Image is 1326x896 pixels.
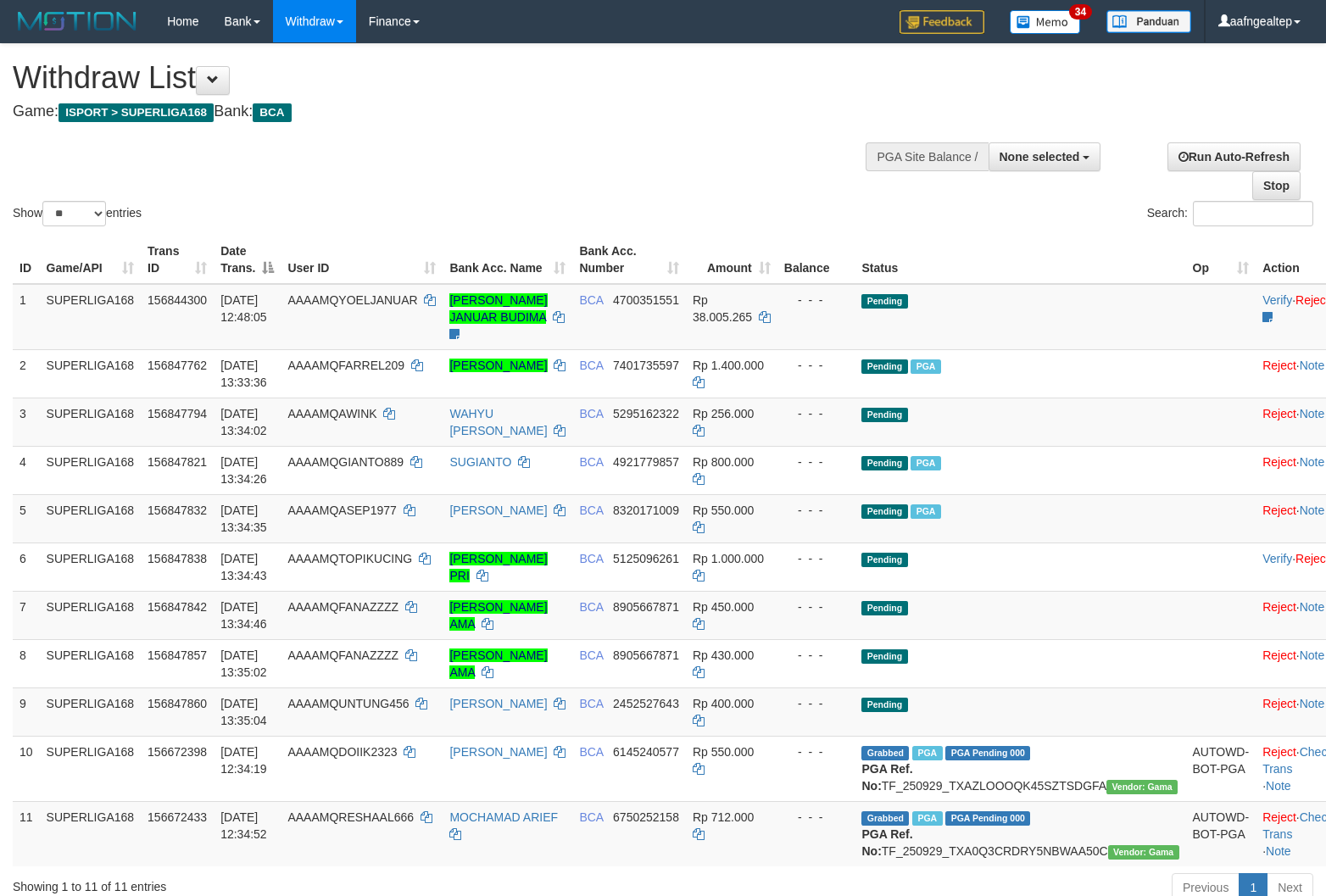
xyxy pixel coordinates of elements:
span: [DATE] 13:35:02 [220,648,267,679]
span: BCA [579,697,603,710]
span: BCA [579,455,603,469]
td: 10 [13,736,40,801]
td: 11 [13,801,40,866]
span: BCA [579,810,603,824]
a: [PERSON_NAME] AMA [449,600,547,631]
a: Reject [1262,745,1296,759]
span: Pending [861,553,907,567]
span: Grabbed [861,811,909,826]
span: BCA [579,600,603,614]
a: Note [1300,697,1325,710]
span: Rp 1.400.000 [693,359,764,372]
img: Feedback.jpg [900,10,984,34]
b: PGA Ref. No: [861,762,912,793]
div: - - - [784,357,849,374]
h4: Game: Bank: [13,103,867,120]
span: [DATE] 13:34:46 [220,600,267,631]
div: - - - [784,598,849,615]
td: SUPERLIGA168 [40,284,142,350]
span: 156847794 [148,407,207,420]
span: Copy 8905667871 to clipboard [613,600,679,614]
td: SUPERLIGA168 [40,801,142,866]
input: Search: [1193,201,1313,226]
a: [PERSON_NAME] PRI [449,552,547,582]
span: Copy 6750252158 to clipboard [613,810,679,824]
span: Rp 38.005.265 [693,293,752,324]
span: AAAAMQFARREL209 [287,359,404,372]
td: SUPERLIGA168 [40,591,142,639]
a: [PERSON_NAME] [449,359,547,372]
span: ISPORT > SUPERLIGA168 [58,103,214,122]
a: [PERSON_NAME] [449,697,547,710]
a: Reject [1262,810,1296,824]
span: AAAAMQRESHAAL666 [287,810,414,824]
a: Note [1300,648,1325,662]
b: PGA Ref. No: [861,827,912,858]
td: TF_250929_TXAZLOOOQK45SZTSDGFA [855,736,1185,801]
span: Pending [861,601,907,615]
div: - - - [784,695,849,712]
td: SUPERLIGA168 [40,446,142,494]
div: - - - [784,743,849,760]
span: Rp 430.000 [693,648,754,662]
span: [DATE] 12:34:19 [220,745,267,776]
label: Show entries [13,201,142,226]
span: Marked by aafsoycanthlai [911,504,940,519]
span: BCA [579,293,603,307]
span: [DATE] 13:35:04 [220,697,267,727]
a: Reject [1262,359,1296,372]
a: SUGIANTO [449,455,511,469]
span: 156847860 [148,697,207,710]
img: panduan.png [1106,10,1191,33]
a: WAHYU [PERSON_NAME] [449,407,547,437]
span: [DATE] 13:34:02 [220,407,267,437]
img: MOTION_logo.png [13,8,142,34]
span: AAAAMQFANAZZZZ [287,648,398,662]
span: None selected [1000,150,1080,164]
th: User ID: activate to sort column ascending [281,236,443,284]
a: Reject [1262,648,1296,662]
span: BCA [579,359,603,372]
span: BCA [253,103,291,122]
span: [DATE] 12:34:52 [220,810,267,841]
th: Bank Acc. Number: activate to sort column ascending [572,236,686,284]
td: SUPERLIGA168 [40,398,142,446]
th: ID [13,236,40,284]
span: 156847762 [148,359,207,372]
a: Verify [1262,552,1292,565]
a: MOCHAMAD ARIEF [449,810,558,824]
td: TF_250929_TXA0Q3CRDRY5NBWAA50C [855,801,1185,866]
div: Showing 1 to 11 of 11 entries [13,871,540,895]
td: SUPERLIGA168 [40,736,142,801]
span: 156847842 [148,600,207,614]
span: Marked by aafsoycanthlai [911,359,940,374]
label: Search: [1147,201,1313,226]
a: Stop [1252,171,1301,200]
a: Note [1300,600,1325,614]
span: AAAAMQDOIIK2323 [287,745,397,759]
span: Copy 4700351551 to clipboard [613,293,679,307]
span: Copy 6145240577 to clipboard [613,745,679,759]
span: Copy 8320171009 to clipboard [613,504,679,517]
a: [PERSON_NAME] AMA [449,648,547,679]
a: Verify [1262,293,1292,307]
span: 34 [1069,4,1092,19]
span: BCA [579,407,603,420]
td: 3 [13,398,40,446]
span: BCA [579,648,603,662]
td: SUPERLIGA168 [40,687,142,736]
td: AUTOWD-BOT-PGA [1186,801,1256,866]
div: - - - [784,647,849,664]
span: 156847857 [148,648,207,662]
button: None selected [989,142,1101,171]
span: Pending [861,456,907,470]
a: Reject [1262,407,1296,420]
h1: Withdraw List [13,61,867,95]
span: Rp 550.000 [693,745,754,759]
span: BCA [579,552,603,565]
span: [DATE] 12:48:05 [220,293,267,324]
span: AAAAMQUNTUNG456 [287,697,409,710]
th: Bank Acc. Name: activate to sort column ascending [443,236,572,284]
th: Balance [777,236,855,284]
span: Pending [861,504,907,519]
